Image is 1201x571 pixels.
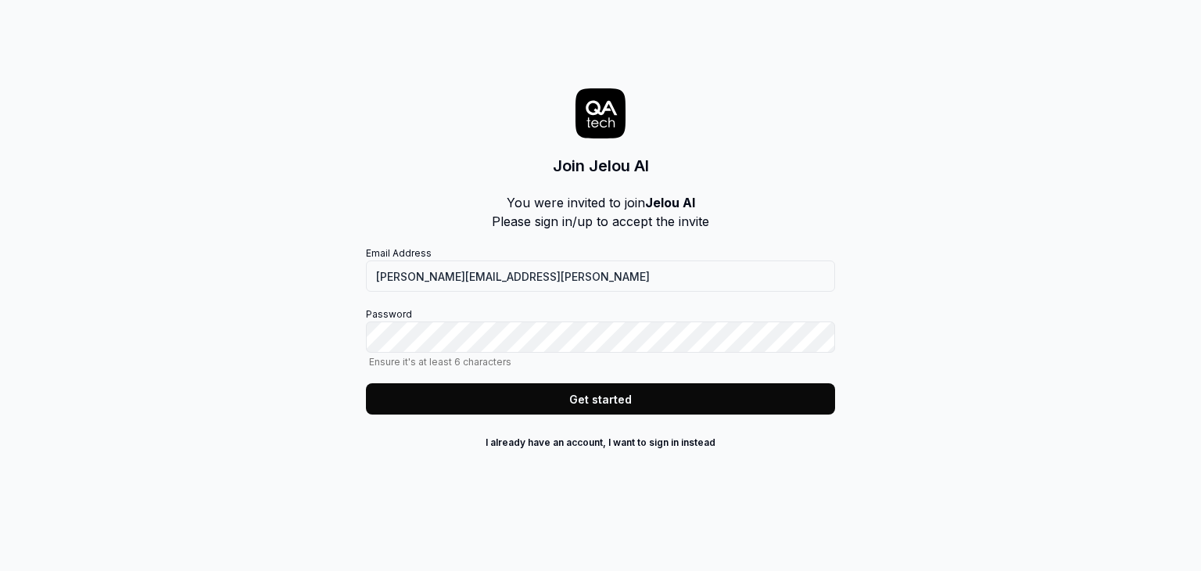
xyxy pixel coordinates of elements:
button: Get started [366,383,835,415]
button: I already have an account, I want to sign in instead [366,430,835,455]
input: Email Address [366,260,835,292]
label: Password [366,307,835,368]
h3: Join Jelou AI [553,154,649,178]
p: You were invited to join [492,193,709,212]
b: Jelou AI [645,195,695,210]
span: Ensure it's at least 6 characters [366,356,835,368]
label: Email Address [366,246,835,292]
input: PasswordEnsure it's at least 6 characters [366,321,835,353]
p: Please sign in/up to accept the invite [492,212,709,231]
